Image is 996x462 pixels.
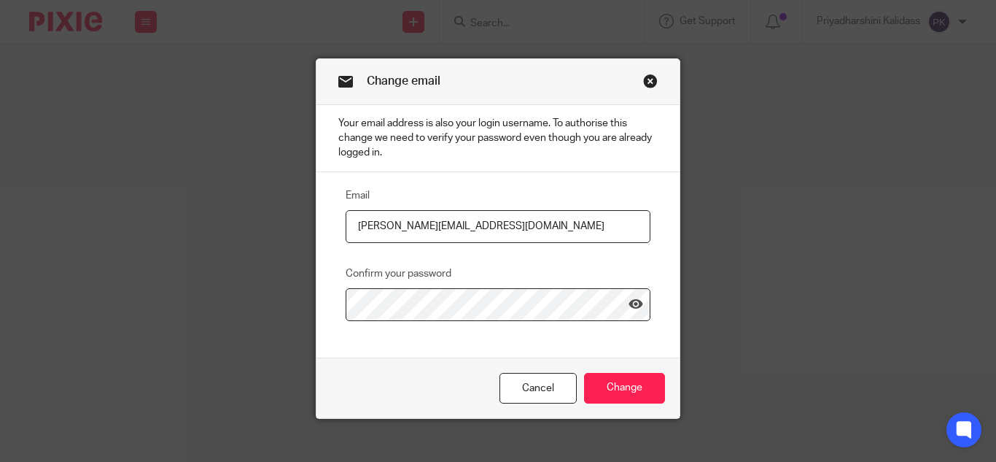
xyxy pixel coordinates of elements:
a: Close this dialog window [643,74,658,93]
label: Email [346,188,370,203]
span: Change email [367,75,440,87]
label: Confirm your password [346,266,451,281]
a: Cancel [499,373,577,404]
input: Change [584,373,665,404]
p: Your email address is also your login username. To authorise this change we need to verify your p... [316,105,680,172]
